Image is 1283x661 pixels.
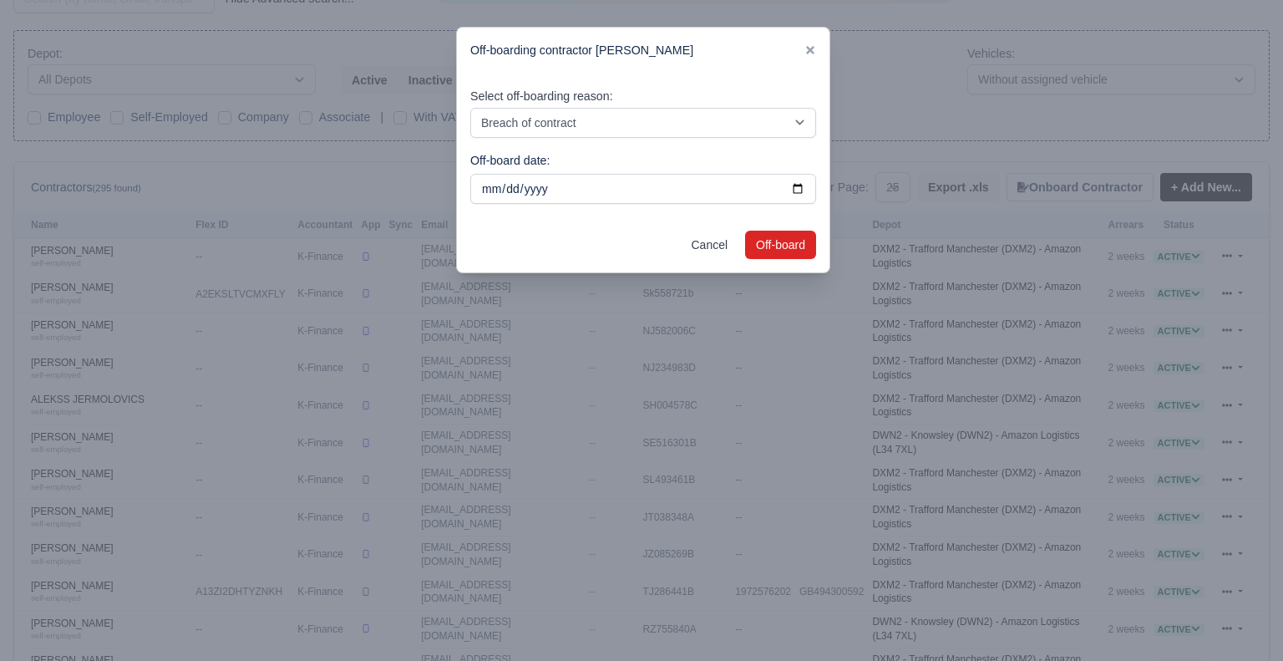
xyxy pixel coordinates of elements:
iframe: Chat Widget [1199,581,1283,661]
button: Off-board [745,231,816,259]
a: Cancel [681,231,739,259]
label: Select off-boarding reason: [470,87,613,106]
label: Off-board date: [470,151,550,170]
div: Off-boarding contractor [PERSON_NAME] [457,28,829,74]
